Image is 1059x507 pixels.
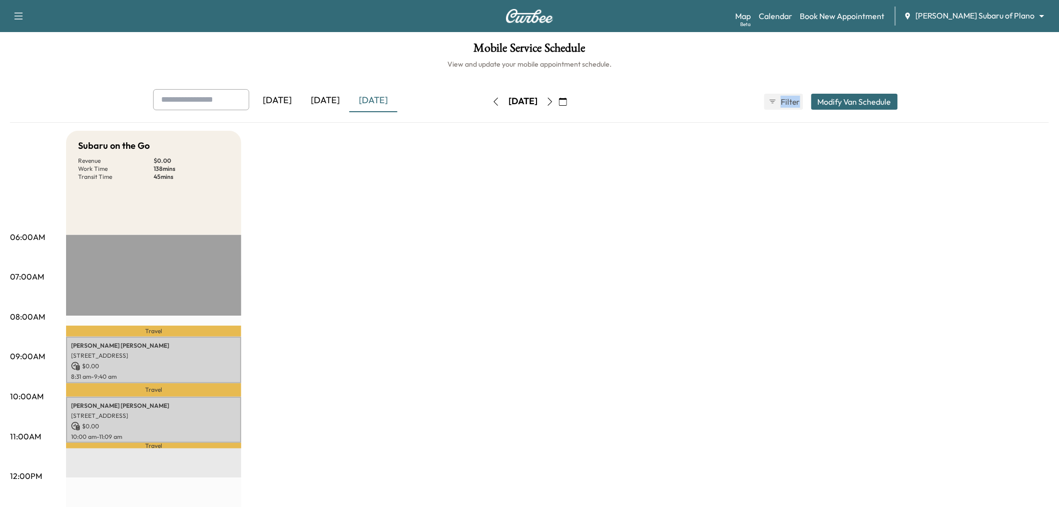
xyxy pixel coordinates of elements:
p: 12:00PM [10,470,42,482]
p: 10:00AM [10,390,44,402]
h1: Mobile Service Schedule [10,42,1049,59]
p: $ 0.00 [154,157,229,165]
span: Filter [781,96,799,108]
a: MapBeta [735,10,751,22]
div: [DATE] [349,89,397,112]
p: 06:00AM [10,231,45,243]
img: Curbee Logo [505,9,554,23]
a: Calendar [759,10,792,22]
span: [PERSON_NAME] Subaru of Plano [916,10,1035,22]
button: Modify Van Schedule [811,94,898,110]
p: [PERSON_NAME] [PERSON_NAME] [71,342,236,350]
p: Transit Time [78,173,154,181]
p: 8:31 am - 9:40 am [71,373,236,381]
p: [PERSON_NAME] [PERSON_NAME] [71,402,236,410]
p: 07:00AM [10,271,44,283]
p: 11:00AM [10,430,41,442]
p: $ 0.00 [71,362,236,371]
button: Filter [764,94,803,110]
h5: Subaru on the Go [78,139,150,153]
p: Travel [66,383,241,397]
p: Revenue [78,157,154,165]
p: [STREET_ADDRESS] [71,352,236,360]
p: 138 mins [154,165,229,173]
p: 09:00AM [10,350,45,362]
p: [STREET_ADDRESS] [71,412,236,420]
div: [DATE] [301,89,349,112]
div: Beta [740,21,751,28]
h6: View and update your mobile appointment schedule. [10,59,1049,69]
p: 10:00 am - 11:09 am [71,433,236,441]
a: Book New Appointment [800,10,885,22]
p: Travel [66,443,241,448]
p: Travel [66,326,241,337]
p: $ 0.00 [71,422,236,431]
div: [DATE] [508,95,538,108]
p: Work Time [78,165,154,173]
p: 08:00AM [10,311,45,323]
div: [DATE] [253,89,301,112]
p: 45 mins [154,173,229,181]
